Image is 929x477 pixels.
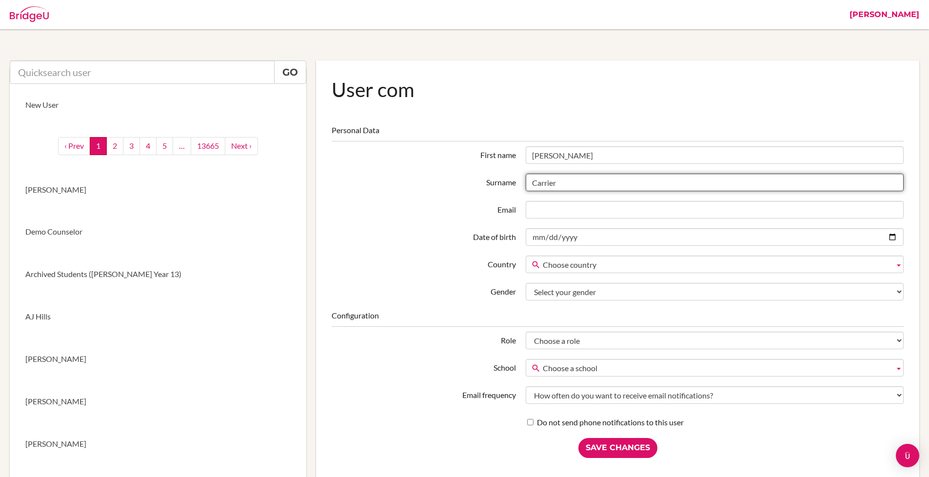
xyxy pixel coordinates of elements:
a: AJ Hills [10,296,306,338]
label: Email frequency [327,386,521,401]
label: Email [327,201,521,216]
label: School [327,359,521,374]
div: Open Intercom Messenger [896,444,919,467]
input: Save Changes [578,438,657,458]
label: Gender [327,283,521,298]
a: [PERSON_NAME] [10,338,306,380]
label: Surname [327,174,521,188]
a: ‹ Prev [58,137,90,155]
span: Choose country [543,256,890,274]
a: [PERSON_NAME] [10,380,306,423]
label: Do not send phone notifications to this user [527,417,684,428]
label: First name [327,146,521,161]
label: Role [327,332,521,346]
a: Go [274,60,306,84]
span: Choose a school [543,359,890,377]
h1: User com [332,76,904,103]
legend: Personal Data [332,125,904,141]
a: New User [10,84,306,126]
a: Demo Counselor [10,211,306,253]
a: 1 [90,137,107,155]
a: 2 [106,137,123,155]
input: Do not send phone notifications to this user [527,419,534,425]
a: [PERSON_NAME] [10,423,306,465]
a: [PERSON_NAME] [10,169,306,211]
input: Quicksearch user [10,60,275,84]
img: Bridge-U [10,6,49,22]
a: 4 [139,137,157,155]
a: 3 [123,137,140,155]
a: 5 [156,137,173,155]
a: next [225,137,258,155]
a: 13665 [191,137,225,155]
legend: Configuration [332,310,904,327]
label: Country [327,256,521,270]
a: Archived Students ([PERSON_NAME] Year 13) [10,253,306,296]
a: … [173,137,191,155]
label: Date of birth [327,228,521,243]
